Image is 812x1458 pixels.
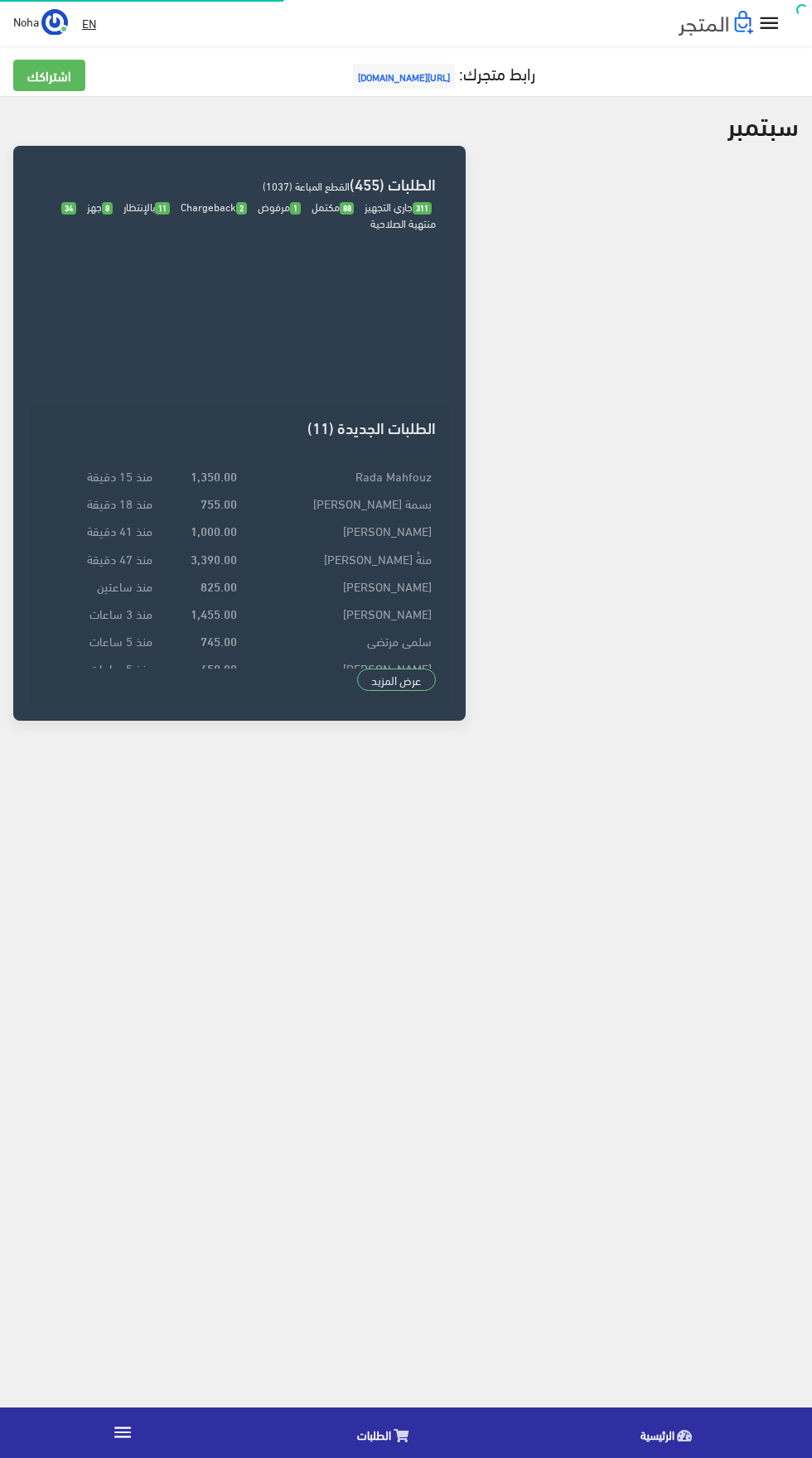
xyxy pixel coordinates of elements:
a: الطلبات [245,1412,529,1454]
i:  [112,1422,133,1443]
span: 8 [102,202,113,215]
img: . [679,11,753,36]
span: [URL][DOMAIN_NAME] [353,64,455,89]
span: جهز [87,196,113,216]
span: 88 [340,202,355,215]
td: منةُ [PERSON_NAME] [241,544,437,572]
a: ... Noha [13,8,68,35]
span: بالإنتظار [123,196,170,216]
a: اشتراكك [13,60,85,91]
td: منذ 18 دقيقة [43,490,157,517]
h3: الطلبات (455) [43,176,436,191]
strong: 1,455.00 [191,604,237,622]
span: الطلبات [357,1424,391,1445]
td: بسمة [PERSON_NAME] [241,490,437,517]
td: منذ 15 دقيقة [43,461,157,489]
strong: 745.00 [201,631,237,649]
i:  [757,12,781,36]
span: 2 [236,202,247,215]
span: Chargeback [181,196,247,216]
td: [PERSON_NAME] [241,654,437,682]
span: الرئيسية [640,1424,674,1445]
span: مرفوض [258,196,301,216]
span: 34 [61,202,76,215]
img: ... [41,9,68,36]
td: [PERSON_NAME] [241,599,437,626]
strong: 755.00 [201,494,237,512]
span: جاري التجهيز [365,196,432,216]
a: الرئيسية [529,1412,812,1454]
u: EN [82,12,96,33]
td: منذ 3 ساعات [43,599,157,626]
a: EN [75,8,103,38]
span: منتهية الصلاحية [61,196,436,233]
strong: 1,350.00 [191,466,237,485]
td: منذ 47 دقيقة [43,544,157,572]
td: منذ 5 ساعات [43,627,157,654]
strong: 1,000.00 [191,521,237,539]
span: 1 [290,202,301,215]
span: 11 [155,202,170,215]
span: مكتمل [312,196,355,216]
span: القطع المباعة (1037) [263,176,350,196]
td: [PERSON_NAME] [241,517,437,544]
h2: سبتمبر [727,109,799,138]
td: [PERSON_NAME] [241,572,437,599]
strong: 3,390.00 [191,549,237,567]
h3: الطلبات الجديدة (11) [43,419,436,435]
strong: 450.00 [201,659,237,677]
span: 311 [413,202,432,215]
td: منذ 5 ساعات [43,654,157,682]
td: سلمى مرتضى [241,627,437,654]
td: منذ ساعتين [43,572,157,599]
td: Rada Mahfouz [241,461,437,489]
td: منذ 41 دقيقة [43,517,157,544]
strong: 825.00 [201,577,237,595]
span: Noha [13,11,39,31]
a: عرض المزيد [357,669,437,692]
a: رابط متجرك:[URL][DOMAIN_NAME] [349,57,535,88]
